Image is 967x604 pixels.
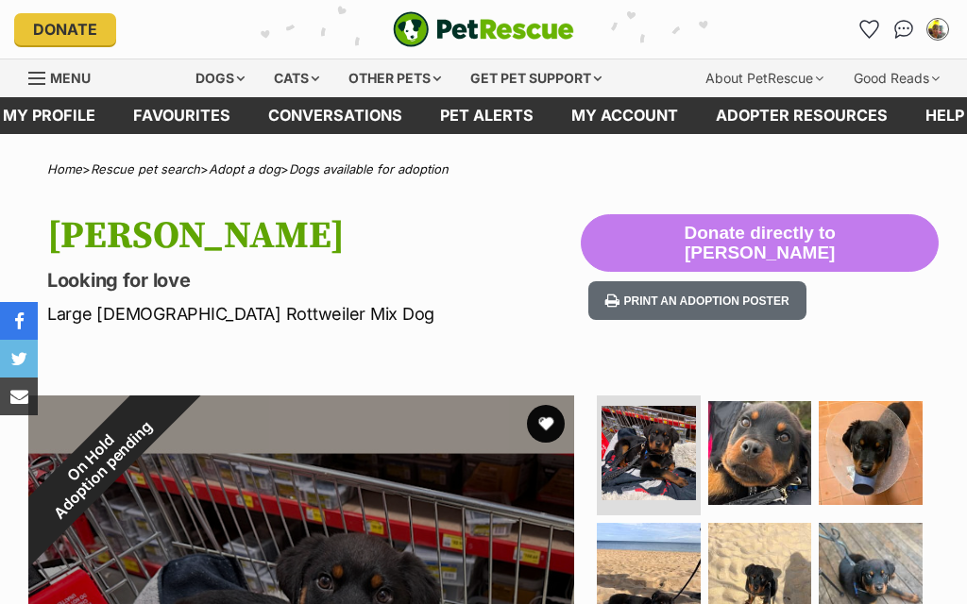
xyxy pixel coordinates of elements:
a: Conversations [889,14,919,44]
a: Adopter resources [697,97,907,134]
div: Other pets [335,59,454,97]
img: chat-41dd97257d64d25036548639549fe6c8038ab92f7586957e7f3b1b290dea8141.svg [894,20,914,39]
img: Photo of Cody [708,401,812,505]
a: Favourites [114,97,249,134]
a: Pet alerts [421,97,552,134]
button: My account [923,14,953,44]
a: Dogs available for adoption [289,161,449,176]
p: Looking for love [47,267,581,294]
a: Menu [28,59,104,93]
div: About PetRescue [692,59,837,97]
span: Menu [50,70,91,86]
a: My account [552,97,697,134]
div: Dogs [182,59,258,97]
img: Photo of Cody [602,406,696,500]
a: Adopt a dog [209,161,280,176]
div: Cats [261,59,332,97]
a: Rescue pet search [91,161,200,176]
button: Print an adoption poster [588,281,806,320]
button: favourite [527,405,565,443]
img: Photo of Cody [819,401,923,505]
ul: Account quick links [855,14,953,44]
div: Get pet support [457,59,615,97]
a: Donate [14,13,116,45]
span: Adoption pending [48,415,157,524]
a: Favourites [855,14,885,44]
div: Good Reads [840,59,953,97]
h1: [PERSON_NAME] [47,214,581,258]
img: Lynley King profile pic [928,20,947,39]
button: Donate directly to [PERSON_NAME] [581,214,939,273]
a: PetRescue [393,11,574,47]
a: conversations [249,97,421,134]
p: Large [DEMOGRAPHIC_DATA] Rottweiler Mix Dog [47,301,581,327]
img: logo-e224e6f780fb5917bec1dbf3a21bbac754714ae5b6737aabdf751b685950b380.svg [393,11,574,47]
a: Home [47,161,82,176]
